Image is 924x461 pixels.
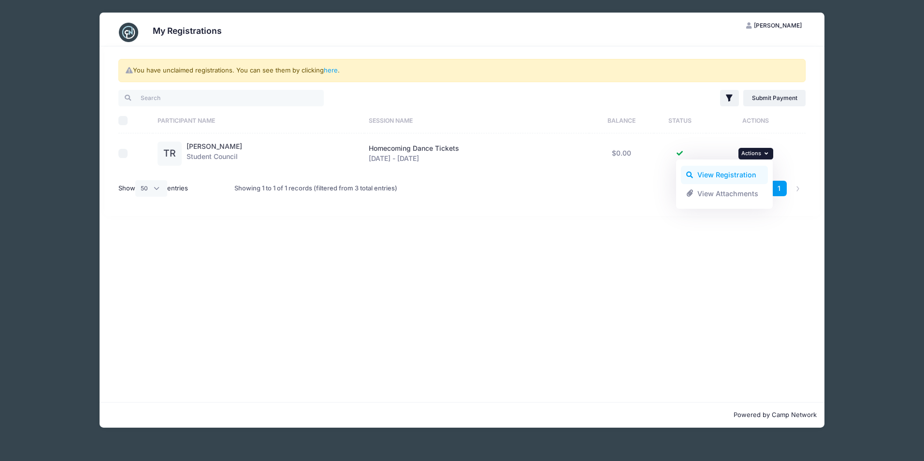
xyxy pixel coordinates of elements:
label: Show entries [118,180,188,197]
th: Select All [118,108,153,133]
th: Status: activate to sort column ascending [654,108,706,133]
th: Session Name: activate to sort column ascending [364,108,589,133]
a: View Attachments [681,184,768,202]
div: You have unclaimed registrations. You can see them by clicking . [118,59,806,82]
a: TR [158,150,182,158]
a: [PERSON_NAME] [187,142,242,150]
div: Showing 1 to 1 of 1 records (filtered from 3 total entries) [234,177,397,200]
a: View Registration [681,166,768,184]
div: [DATE] - [DATE] [369,144,584,164]
span: Actions [741,150,761,157]
div: Student Council [187,142,242,166]
button: [PERSON_NAME] [738,17,810,34]
button: Actions [738,148,773,159]
th: Balance: activate to sort column ascending [589,108,654,133]
select: Showentries [135,180,167,197]
div: TR [158,142,182,166]
span: Homecoming Dance Tickets [369,144,459,152]
a: 1 [771,181,787,197]
td: $0.00 [589,133,654,173]
h3: My Registrations [153,26,222,36]
input: Search [118,90,324,106]
img: CampNetwork [119,23,138,42]
a: here [324,66,338,74]
p: Powered by Camp Network [107,410,817,420]
th: Participant Name: activate to sort column ascending [153,108,364,133]
a: Submit Payment [743,90,806,106]
th: Actions: activate to sort column ascending [706,108,806,133]
span: [PERSON_NAME] [754,22,802,29]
